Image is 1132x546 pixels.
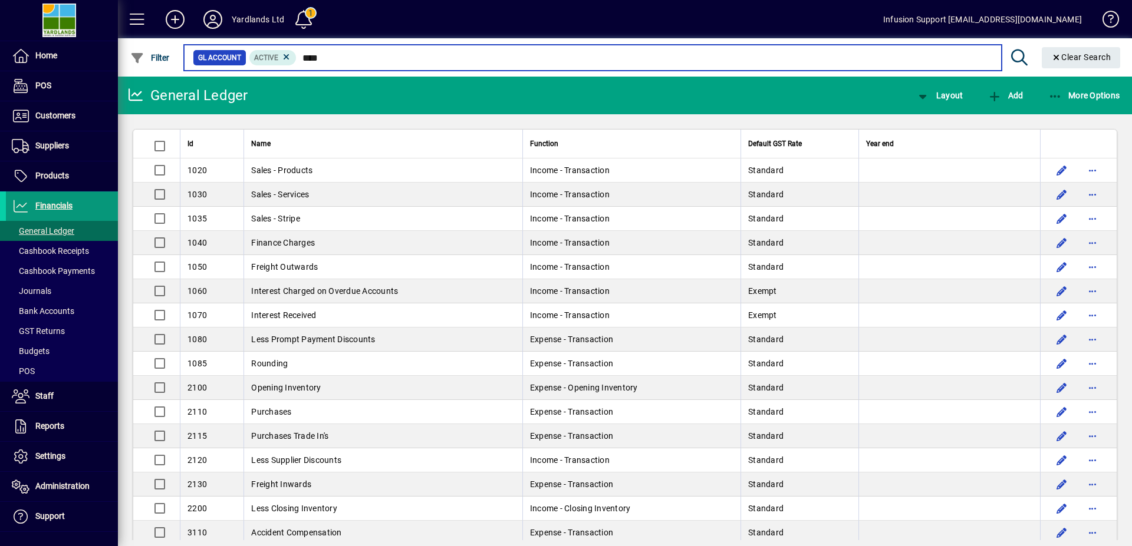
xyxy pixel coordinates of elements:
button: More options [1083,402,1102,421]
span: 2115 [187,431,207,441]
button: Edit [1052,451,1071,469]
a: Support [6,502,118,531]
span: 2100 [187,383,207,392]
span: Expense - Opening Inventory [530,383,638,392]
mat-chip: Activation Status: Active [249,50,297,65]
span: 1050 [187,262,207,272]
span: POS [12,366,35,376]
span: Income - Closing Inventory [530,504,631,513]
span: General Ledger [12,226,74,236]
button: More options [1083,330,1102,349]
button: Edit [1052,354,1071,373]
div: Yardlands Ltd [232,10,284,29]
button: Edit [1052,426,1071,445]
span: Home [35,51,57,60]
span: Staff [35,391,54,401]
button: More Options [1045,85,1123,106]
a: GST Returns [6,321,118,341]
span: 2110 [187,407,207,416]
span: Budgets [12,346,50,356]
button: Edit [1052,306,1071,325]
span: Income - Transaction [530,455,610,465]
button: Edit [1052,161,1071,180]
span: Accident Compensation [251,528,341,537]
span: 1085 [187,359,207,368]
span: 2200 [187,504,207,513]
a: Cashbook Receipts [6,241,118,261]
span: Active [254,54,278,62]
span: Purchases [251,407,291,416]
button: More options [1083,185,1102,204]
span: GST Returns [12,326,65,336]
button: Edit [1052,209,1071,228]
span: Standard [748,504,784,513]
a: Customers [6,101,118,131]
span: 2130 [187,479,207,489]
a: POS [6,71,118,101]
span: Income - Transaction [530,310,610,320]
span: Income - Transaction [530,262,610,272]
button: More options [1083,161,1102,180]
span: Expense - Transaction [530,528,613,537]
span: GL Account [198,52,241,64]
span: Layout [916,91,963,100]
button: More options [1083,523,1102,542]
span: Id [187,137,193,150]
span: Standard [748,238,784,247]
a: Knowledge Base [1094,2,1117,41]
span: Exempt [748,286,777,296]
span: Opening Inventory [251,383,321,392]
span: Year end [866,137,894,150]
span: Sales - Services [251,190,309,199]
button: Edit [1052,257,1071,276]
span: Expense - Transaction [530,359,613,368]
span: More Options [1048,91,1120,100]
span: Standard [748,407,784,416]
span: Products [35,171,69,180]
button: Edit [1052,523,1071,542]
span: Name [251,137,271,150]
div: Name [251,137,515,150]
span: Income - Transaction [530,190,610,199]
button: More options [1083,282,1102,300]
a: Bank Accounts [6,301,118,321]
button: Clear [1042,47,1121,68]
span: Income - Transaction [530,286,610,296]
span: Bank Accounts [12,306,74,316]
span: Standard [748,359,784,368]
span: Financials [35,201,73,210]
span: Standard [748,455,784,465]
span: 1030 [187,190,207,199]
span: Sales - Stripe [251,214,300,223]
span: Less Prompt Payment Discounts [251,335,375,344]
span: Finance Charges [251,238,315,247]
span: 2120 [187,455,207,465]
button: Edit [1052,330,1071,349]
span: Filter [130,53,170,62]
span: Rounding [251,359,288,368]
span: 1070 [187,310,207,320]
span: Standard [748,383,784,392]
span: Expense - Transaction [530,431,613,441]
span: POS [35,81,51,90]
button: More options [1083,426,1102,445]
div: Infusion Support [EMAIL_ADDRESS][DOMAIN_NAME] [883,10,1082,29]
button: More options [1083,233,1102,252]
span: Less Supplier Discounts [251,455,341,465]
span: Interest Received [251,310,316,320]
span: 1060 [187,286,207,296]
a: General Ledger [6,221,118,241]
span: Default GST Rate [748,137,802,150]
span: Administration [35,481,90,491]
div: General Ledger [127,86,248,105]
button: Edit [1052,378,1071,397]
a: Administration [6,472,118,501]
button: Edit [1052,499,1071,518]
span: Standard [748,190,784,199]
span: Sales - Products [251,166,312,175]
span: Suppliers [35,141,69,150]
span: Expense - Transaction [530,335,613,344]
span: Standard [748,166,784,175]
span: Income - Transaction [530,214,610,223]
button: More options [1083,209,1102,228]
